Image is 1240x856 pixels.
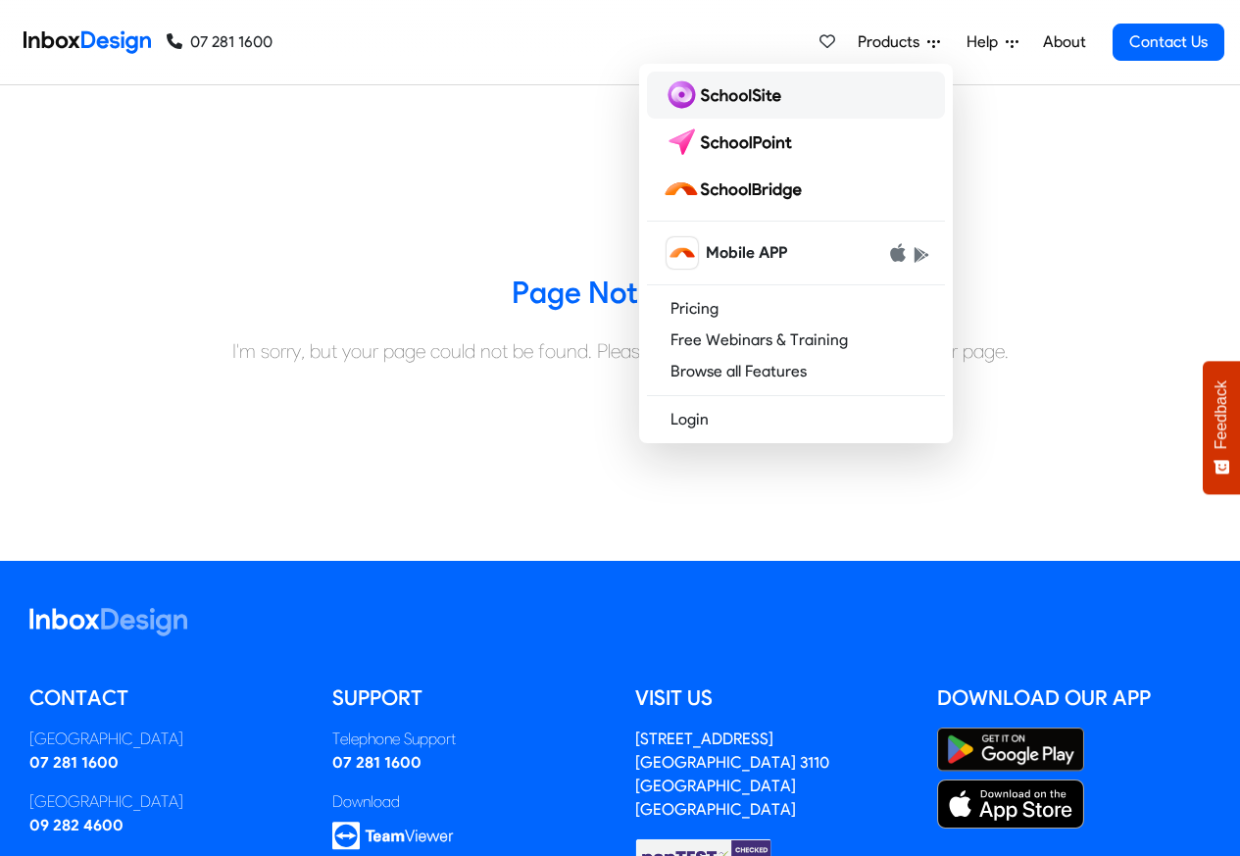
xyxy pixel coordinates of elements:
a: Products [850,23,948,62]
a: Pricing [647,293,945,325]
div: Download [332,790,606,814]
div: [GEOGRAPHIC_DATA] [29,790,303,814]
h5: Support [332,683,606,713]
a: 07 281 1600 [167,30,273,54]
div: Products [639,64,953,443]
a: schoolbridge icon Mobile APP [647,229,945,277]
button: Feedback - Show survey [1203,361,1240,494]
img: Apple App Store [937,780,1084,829]
a: About [1037,23,1091,62]
img: logo_teamviewer.svg [332,822,454,850]
a: 09 282 4600 [29,816,124,834]
span: Help [967,30,1006,54]
img: Google Play Store [937,728,1084,772]
a: 07 281 1600 [332,753,422,772]
div: I'm sorry, but your page could not be found. Please use the navigation to search for your page. [15,336,1225,366]
a: Login [647,404,945,435]
a: Help [959,23,1026,62]
a: Browse all Features [647,356,945,387]
div: Telephone Support [332,728,606,751]
a: 07 281 1600 [29,753,119,772]
h5: Download our App [937,683,1211,713]
span: Products [858,30,927,54]
h3: Page Not Found [15,274,1225,313]
a: Contact Us [1113,24,1224,61]
span: Mobile APP [706,241,787,265]
img: schoolbridge logo [663,174,810,205]
img: logo_inboxdesign_white.svg [29,608,187,636]
address: [STREET_ADDRESS] [GEOGRAPHIC_DATA] 3110 [GEOGRAPHIC_DATA] [GEOGRAPHIC_DATA] [635,730,829,819]
a: Free Webinars & Training [647,325,945,356]
h5: Contact [29,683,303,713]
div: [GEOGRAPHIC_DATA] [29,728,303,751]
span: Feedback [1213,380,1230,449]
img: schoolsite logo [663,79,789,111]
a: [STREET_ADDRESS][GEOGRAPHIC_DATA] 3110[GEOGRAPHIC_DATA][GEOGRAPHIC_DATA] [635,730,829,819]
img: schoolpoint logo [663,126,801,158]
h5: Visit us [635,683,909,713]
img: schoolbridge icon [667,237,698,269]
